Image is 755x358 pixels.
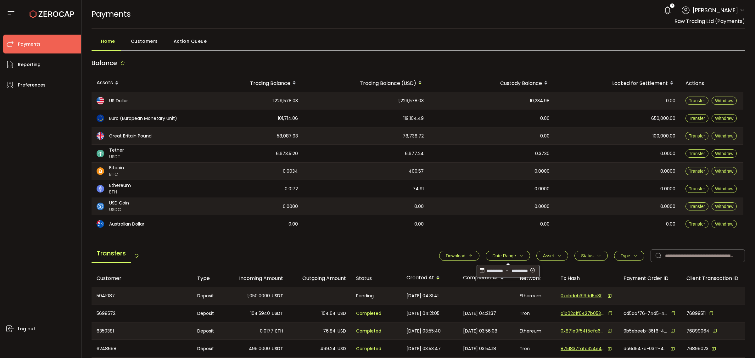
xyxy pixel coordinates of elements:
button: Transfer [685,220,709,228]
iframe: Chat Widget [724,328,755,358]
img: aud_portfolio.svg [97,220,104,228]
button: Withdraw [712,185,737,193]
span: Transfer [689,204,705,209]
span: Transfers [92,245,131,263]
span: 650,000.00 [651,115,675,122]
span: Type [621,253,630,258]
img: usdc_portfolio.svg [97,203,104,210]
span: USDT [272,310,283,317]
button: Withdraw [712,202,737,210]
div: Deposit [192,340,225,357]
span: a1b02a1f0427b0539e30609230b9c3be759c80ae825e859bc6168cd60a5f9050 [561,310,605,317]
span: USD [338,310,346,317]
span: Action Queue [174,35,207,48]
span: 0.00 [540,115,550,122]
span: 0.0000 [283,203,298,210]
span: Raw Trading Ltd (Payments) [674,18,745,25]
span: 0.0034 [283,168,298,175]
span: 74.91 [413,185,424,193]
div: Assets [92,78,189,88]
span: [DATE] 03:56:08 [463,327,497,335]
button: Withdraw [712,114,737,122]
span: Withdraw [715,221,733,227]
img: btc_portfolio.svg [97,167,104,175]
span: Australian Dollar [109,221,144,227]
img: eth_portfolio.svg [97,185,104,193]
button: Withdraw [712,220,737,228]
button: Status [574,251,608,261]
div: Completed At [458,273,515,283]
span: Pending [356,292,374,299]
span: USDC [109,206,129,213]
span: 1,229,578.03 [398,97,424,104]
span: 1,229,578.03 [272,97,298,104]
span: 0.0000 [660,168,675,175]
span: 2 [672,3,673,8]
span: 104.5940 [250,310,270,317]
span: 0xabdeb319dd5c3fc8e058064306ac3b86ae3765f639c2f5b86e2aedad0b300c5d [561,293,605,299]
span: Status [581,253,594,258]
div: Tron [515,340,556,357]
span: Completed [356,310,381,317]
button: Transfer [685,202,709,210]
span: 0.00 [540,132,550,140]
span: Completed [356,345,381,352]
span: 0.0000 [660,203,675,210]
span: Bitcoin [109,165,124,171]
span: USD [338,345,346,352]
span: 9b5ebeeb-36f6-408c-bdb6-a0ed228d6519 [624,328,668,334]
div: Custody Balance [429,78,555,88]
span: 6,673.5120 [276,150,298,157]
div: Incoming Amount [225,275,288,282]
span: Transfer [689,133,705,138]
span: Withdraw [715,186,733,191]
button: Withdraw [712,149,737,158]
div: 5041087 [92,287,192,304]
img: gbp_portfolio.svg [97,132,104,140]
button: Download [439,251,479,261]
span: 499.0000 [249,345,270,352]
span: Tether [109,147,124,154]
span: 6,677.24 [405,150,424,157]
div: Created At [401,273,458,283]
div: Type [192,275,225,282]
span: 8751837fafc324e405b4df549b87bcfc70869f64ef68c7d99969922c68e19567 [561,345,605,352]
span: [DATE] 04:31:41 [406,292,439,299]
span: Withdraw [715,204,733,209]
span: 0.0000 [534,203,550,210]
span: 0.00 [414,221,424,228]
span: cd5aaf76-74d5-43c8-89ba-993f89116f0e [624,310,668,317]
button: Transfer [685,185,709,193]
span: Withdraw [715,133,733,138]
span: 0.00 [288,221,298,228]
div: Customer [92,275,192,282]
span: Withdraw [715,169,733,174]
span: [DATE] 03:54:18 [463,345,496,352]
button: Withdraw [712,167,737,175]
span: 0.3730 [535,150,550,157]
span: [DATE] 04:21:05 [406,310,439,317]
span: 76.84 [323,327,336,335]
div: Outgoing Amount [288,275,351,282]
span: US Dollar [109,98,128,104]
span: Withdraw [715,116,733,121]
span: [DATE] 03:55:40 [406,327,441,335]
button: Date Range [486,251,530,261]
button: Transfer [685,97,709,105]
span: Ethereum [109,182,131,189]
button: Transfer [685,149,709,158]
span: USD Coin [109,200,129,206]
span: 0.0000 [534,185,550,193]
span: - [504,266,510,276]
span: Transfer [689,221,705,227]
span: 78,738.72 [403,132,424,140]
span: 0.00 [666,97,675,104]
button: Transfer [685,167,709,175]
button: Transfer [685,114,709,122]
div: Client Transaction ID [681,275,754,282]
span: Transfer [689,98,705,103]
span: Reporting [18,60,41,69]
span: BTC [109,171,124,178]
span: 0.00 [540,221,550,228]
